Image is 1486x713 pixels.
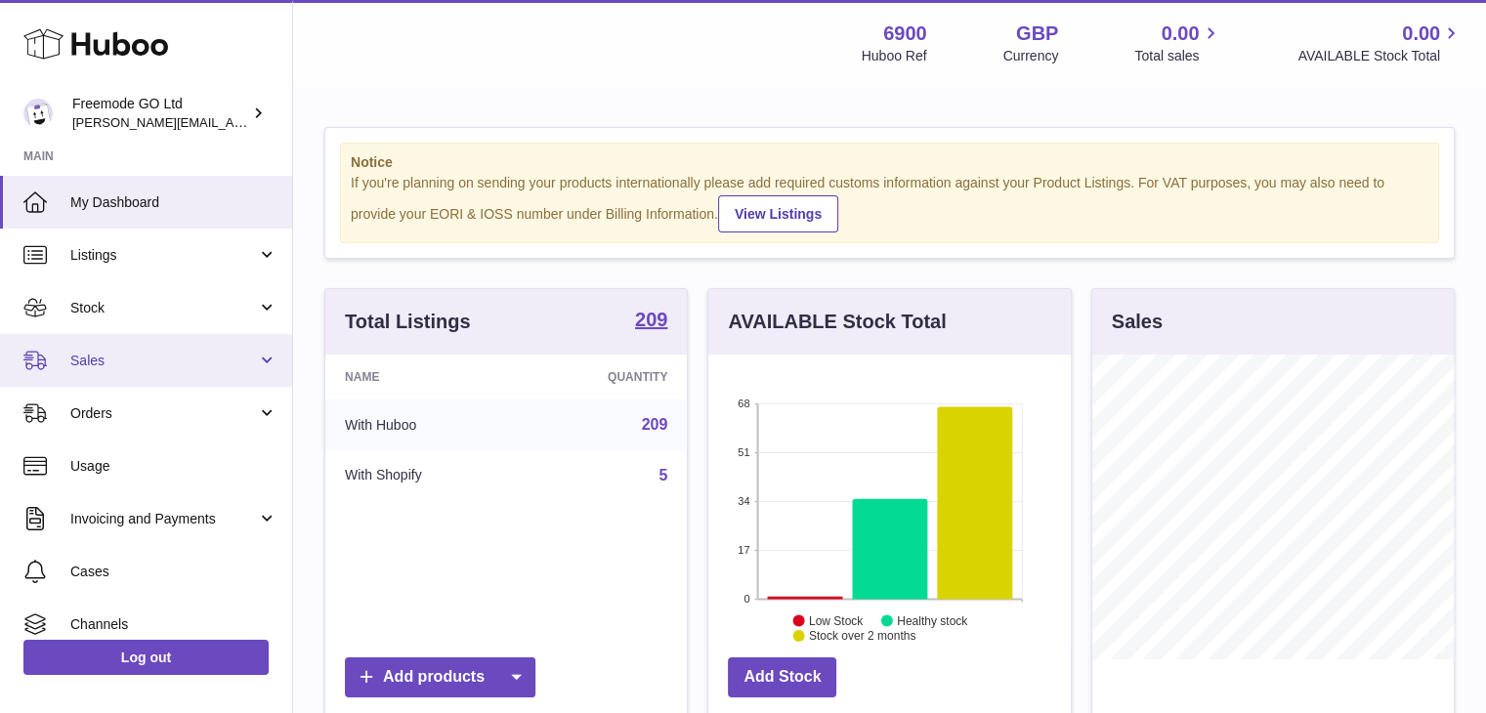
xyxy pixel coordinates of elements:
[739,446,750,458] text: 51
[70,563,277,581] span: Cases
[70,246,257,265] span: Listings
[521,355,688,399] th: Quantity
[658,467,667,483] a: 5
[635,310,667,333] a: 209
[325,450,521,501] td: With Shopify
[809,629,915,643] text: Stock over 2 months
[1402,21,1440,47] span: 0.00
[72,114,392,130] span: [PERSON_NAME][EMAIL_ADDRESS][DOMAIN_NAME]
[728,309,946,335] h3: AVAILABLE Stock Total
[897,613,968,627] text: Healthy stock
[70,404,257,423] span: Orders
[1134,21,1221,65] a: 0.00 Total sales
[70,510,257,528] span: Invoicing and Payments
[70,299,257,317] span: Stock
[325,355,521,399] th: Name
[862,47,927,65] div: Huboo Ref
[70,615,277,634] span: Channels
[1016,21,1058,47] strong: GBP
[351,174,1428,232] div: If you're planning on sending your products internationally please add required customs informati...
[1297,21,1463,65] a: 0.00 AVAILABLE Stock Total
[739,398,750,409] text: 68
[1297,47,1463,65] span: AVAILABLE Stock Total
[635,310,667,329] strong: 209
[1162,21,1200,47] span: 0.00
[744,593,750,605] text: 0
[23,640,269,675] a: Log out
[351,153,1428,172] strong: Notice
[739,544,750,556] text: 17
[23,99,53,128] img: lenka.smikniarova@gioteck.com
[809,613,864,627] text: Low Stock
[345,309,471,335] h3: Total Listings
[70,193,277,212] span: My Dashboard
[883,21,927,47] strong: 6900
[345,657,535,697] a: Add products
[70,352,257,370] span: Sales
[70,457,277,476] span: Usage
[325,399,521,450] td: With Huboo
[1134,47,1221,65] span: Total sales
[739,495,750,507] text: 34
[642,416,668,433] a: 209
[1112,309,1163,335] h3: Sales
[718,195,838,232] a: View Listings
[728,657,836,697] a: Add Stock
[1003,47,1059,65] div: Currency
[72,95,248,132] div: Freemode GO Ltd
